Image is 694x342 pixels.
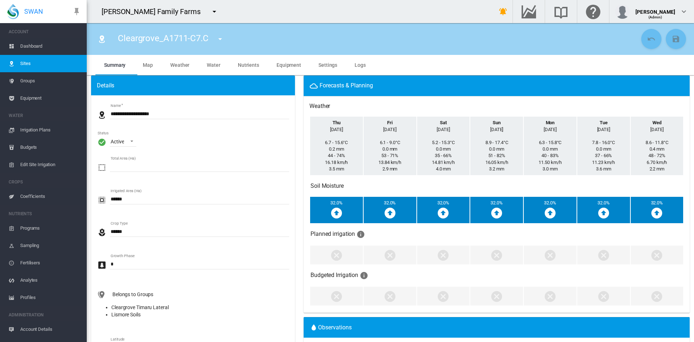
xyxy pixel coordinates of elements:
[437,200,450,205] span: Saturday - 32.0%
[110,136,136,147] md-select: Status : Active
[544,206,557,219] i: Monday - High
[329,166,344,172] span: ETo
[383,120,396,132] span: Friday
[309,323,352,332] button: icon-waterObservations
[651,200,663,205] span: Wednesday - 32.0%
[309,82,318,90] md-icon: icon-weather-cloudy
[330,120,343,132] span: Thursday
[539,160,561,165] span: Windspeed
[544,290,557,303] md-icon: Monday - No
[20,90,81,107] span: Equipment
[309,323,318,332] md-icon: icon-water
[584,7,602,16] md-icon: Click here for help
[207,62,220,68] span: Water
[333,120,340,125] b: Thu
[524,117,577,175] td: Monday Temperature Rainfall Humidity Windspeed ETo
[470,117,523,175] td: Sunday Temperature Rainfall Humidity Windspeed ETo
[437,290,450,303] md-icon: Saturday - No
[520,7,537,16] md-icon: Go to the Data Hub
[384,206,397,219] i: Friday - High
[382,166,397,172] span: ETo
[20,220,81,237] span: Programs
[20,254,81,272] span: Fertilisers
[111,311,289,319] li: Lismore Soils
[592,140,615,145] span: Temperature
[595,153,612,158] span: Humidity
[310,182,344,189] h3: Click to go to irrigation
[356,230,365,239] md-icon: icon-information
[417,287,470,306] td: ​
[672,35,680,43] md-icon: icon-content-save
[490,120,503,132] span: Sunday
[378,160,401,165] span: Windspeed
[631,246,683,264] td: ​
[615,4,630,19] img: profile.jpg
[360,271,368,280] md-icon: icon-information
[490,248,503,261] md-icon: Sunday - No
[118,33,209,43] span: Cleargrove_A1711-C7.C
[496,4,510,19] button: icon-bell-ring
[318,62,337,68] span: Settings
[20,38,81,55] span: Dashboard
[631,197,683,223] td: Wednesday - 32.0% Wednesday - High
[437,120,450,132] span: Saturday
[499,7,507,16] md-icon: icon-bell-ring
[524,197,577,223] td: Monday - 32.0% Monday - High
[485,140,508,145] span: Temperature
[20,321,81,338] span: Account Details
[592,160,615,165] span: Windspeed
[20,272,81,289] span: Analytes
[355,62,366,68] span: Logs
[20,72,81,90] span: Groups
[597,290,610,303] md-icon: Tuesday - No
[597,120,610,132] span: Tuesday
[597,200,610,205] span: Tuesday - 32.0%
[631,117,683,175] td: Wednesday Temperature Rainfall Humidity Windspeed ETo
[97,290,106,299] md-icon: icon-map-marker-multiple
[524,246,577,264] td: ​
[355,231,365,238] span: Days we are going to water
[384,200,396,205] span: Friday - 32.0%
[72,7,81,16] md-icon: icon-pin
[170,62,189,68] span: Weather
[541,153,558,158] span: Humidity
[9,110,81,121] span: WATER
[417,246,470,264] td: ​
[577,246,630,264] td: ​
[328,153,345,158] span: Humidity
[98,163,106,172] md-icon: icon-select
[310,197,363,223] td: Thursday - 32.0% Thursday - High
[382,146,397,152] span: Rainfall
[364,197,416,223] td: Friday - 32.0% Friday - High
[650,120,663,132] span: Wednesday
[384,248,397,261] md-icon: Friday - No
[309,102,330,110] h3: Click to go to Cleargrove_A1711-C7.C weather observations
[635,5,675,13] div: [PERSON_NAME]
[552,7,570,16] md-icon: Search the knowledge base
[489,166,504,172] span: ETo
[216,35,224,43] md-icon: icon-menu-down
[436,146,451,152] span: Rainfall
[310,271,683,280] h3: Budgeted Irrigation
[20,237,81,254] span: Sampling
[488,153,505,158] span: Humidity
[596,166,611,172] span: ETo
[24,7,43,16] span: SWAN
[364,246,416,264] td: ​
[652,120,661,125] b: Wed
[329,146,344,152] span: Rainfall
[490,206,503,219] i: Sunday - High
[111,139,124,144] div: Active
[20,121,81,139] span: Irrigation Plans
[432,140,455,145] span: Temperature
[20,188,81,205] span: Coefficients
[650,290,663,303] md-icon: Wednesday - No
[320,82,373,89] span: Forecasts & Planning
[330,206,343,219] i: Thursday - High
[577,287,630,306] td: ​
[650,248,663,261] md-icon: Wednesday - No
[309,324,352,331] span: Observations
[310,246,363,264] td: ​
[544,200,556,205] span: Monday - 32.0%
[95,32,109,46] button: Click to go to list of Sites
